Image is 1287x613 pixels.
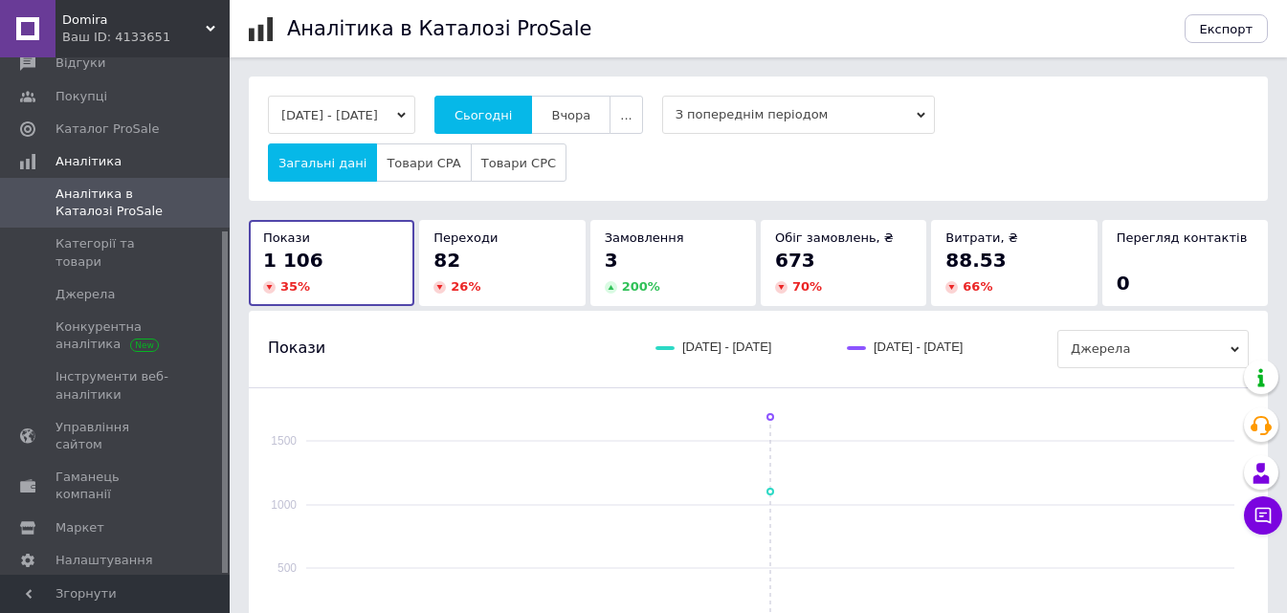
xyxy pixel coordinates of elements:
span: Переходи [433,230,498,245]
button: Сьогодні [434,96,533,134]
text: 500 [277,561,297,575]
span: Обіг замовлень, ₴ [775,230,894,245]
span: Аналітика [55,153,122,170]
span: Інструменти веб-аналітики [55,368,177,403]
text: 1500 [271,434,297,448]
span: Відгуки [55,55,105,72]
button: Загальні дані [268,143,377,182]
span: 88.53 [945,249,1006,272]
button: Товари CPC [471,143,566,182]
button: Експорт [1185,14,1269,43]
span: Експорт [1200,22,1254,36]
span: 3 [605,249,618,272]
span: Управління сайтом [55,419,177,453]
span: Вчора [551,108,590,122]
button: [DATE] - [DATE] [268,96,415,134]
span: Маркет [55,519,104,536]
span: Покази [268,338,325,359]
span: Джерела [55,286,115,303]
span: Категорії та товари [55,235,177,270]
span: Гаманець компанії [55,469,177,503]
span: Перегляд контактів [1117,230,1248,245]
span: 1 106 [263,249,323,272]
button: Чат з покупцем [1244,496,1282,535]
span: Налаштування [55,552,153,569]
span: 66 % [963,279,992,294]
span: 0 [1117,272,1130,295]
span: Загальні дані [278,156,366,170]
span: Покази [263,230,310,245]
span: Аналітика в Каталозі ProSale [55,186,177,220]
span: З попереднім періодом [662,96,935,134]
h1: Аналітика в Каталозі ProSale [287,17,591,40]
span: Товари CPA [387,156,460,170]
span: Замовлення [605,230,684,245]
span: Витрати, ₴ [945,230,1018,245]
span: Каталог ProSale [55,120,159,138]
span: Товари CPC [481,156,556,170]
span: Джерела [1057,330,1249,368]
span: Сьогодні [455,108,513,122]
button: ... [610,96,642,134]
span: 673 [775,249,815,272]
span: 35 % [280,279,310,294]
span: Domira [62,11,206,29]
span: Покупці [55,88,107,105]
span: 200 % [622,279,660,294]
span: 70 % [792,279,822,294]
span: 26 % [451,279,480,294]
text: 1000 [271,498,297,512]
span: Конкурентна аналітика [55,318,177,353]
button: Товари CPA [376,143,471,182]
div: Ваш ID: 4133651 [62,29,230,46]
span: ... [620,108,632,122]
button: Вчора [531,96,610,134]
span: 82 [433,249,460,272]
